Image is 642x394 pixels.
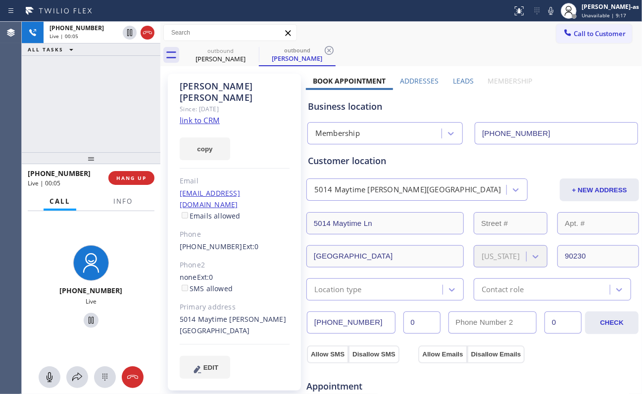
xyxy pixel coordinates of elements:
[314,284,362,295] div: Location type
[475,122,638,144] input: Phone Number
[400,76,439,86] label: Addresses
[557,245,639,267] input: ZIP
[39,366,60,388] button: Mute
[306,245,464,267] input: City
[66,366,88,388] button: Open directory
[180,284,233,293] label: SMS allowed
[260,46,335,54] div: outbound
[313,76,386,86] label: Book Appointment
[180,242,243,251] a: [PHONE_NUMBER]
[86,297,97,306] span: Live
[557,212,639,234] input: Apt. #
[180,211,241,220] label: Emails allowed
[49,33,78,40] span: Live | 00:05
[585,311,639,334] button: CHECK
[182,285,188,291] input: SMS allowed
[84,313,99,328] button: Hold Customer
[183,44,258,66] div: Randy Reynaldo
[243,242,259,251] span: Ext: 0
[348,346,399,363] button: Disallow SMS
[315,128,360,139] div: Membership
[544,4,558,18] button: Mute
[180,229,290,240] div: Phone
[108,171,154,185] button: HANG UP
[182,212,188,219] input: Emails allowed
[308,154,638,168] div: Customer location
[180,260,290,271] div: Phone2
[28,46,63,53] span: ALL TASKS
[141,26,154,40] button: Hang up
[183,54,258,63] div: [PERSON_NAME]
[180,137,230,160] button: copy
[94,366,116,388] button: Open dialpad
[180,302,290,313] div: Primary address
[122,366,144,388] button: Hang up
[22,44,83,55] button: ALL TASKS
[582,12,626,19] span: Unavailable | 9:17
[28,179,60,187] span: Live | 00:05
[314,184,501,196] div: 5014 Maytime [PERSON_NAME][GEOGRAPHIC_DATA]
[448,311,537,334] input: Phone Number 2
[49,24,104,32] span: [PHONE_NUMBER]
[307,311,395,334] input: Phone Number
[164,25,296,41] input: Search
[260,44,335,65] div: Randy Reynaldo
[180,272,290,295] div: none
[116,175,147,181] span: HANG UP
[180,81,290,103] div: [PERSON_NAME] [PERSON_NAME]
[544,311,582,334] input: Ext. 2
[574,29,626,38] span: Call to Customer
[453,76,474,86] label: Leads
[180,103,290,115] div: Since: [DATE]
[306,212,464,234] input: Address
[482,284,524,295] div: Contact role
[113,197,133,206] span: Info
[308,100,638,113] div: Business location
[60,286,123,295] span: [PHONE_NUMBER]
[180,175,290,187] div: Email
[556,24,632,43] button: Call to Customer
[28,169,91,178] span: [PHONE_NUMBER]
[197,272,213,282] span: Ext: 0
[49,197,70,206] span: Call
[260,54,335,63] div: [PERSON_NAME]
[183,47,258,54] div: outbound
[180,356,230,379] button: EDIT
[418,346,467,363] button: Allow Emails
[180,188,240,209] a: [EMAIL_ADDRESS][DOMAIN_NAME]
[488,76,533,86] label: Membership
[467,346,525,363] button: Disallow Emails
[180,314,290,337] div: 5014 Maytime [PERSON_NAME][GEOGRAPHIC_DATA]
[474,212,547,234] input: Street #
[307,346,348,363] button: Allow SMS
[560,178,639,201] button: + NEW ADDRESS
[107,192,139,211] button: Info
[123,26,137,40] button: Hold Customer
[203,364,218,371] span: EDIT
[44,192,76,211] button: Call
[180,115,220,125] a: link to CRM
[306,380,416,393] span: Appointment
[582,2,639,11] div: [PERSON_NAME]-as
[403,311,441,334] input: Ext.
